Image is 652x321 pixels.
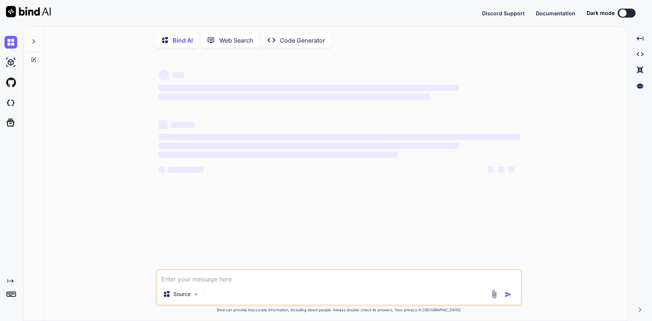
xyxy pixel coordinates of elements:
p: Code Generator [280,36,325,45]
span: ‌ [488,167,494,173]
span: ‌ [159,143,459,149]
span: ‌ [159,85,459,91]
span: ‌ [159,167,165,173]
img: chat [4,36,17,49]
span: Documentation [536,10,575,16]
span: ‌ [159,152,398,158]
span: ‌ [509,167,515,173]
span: ‌ [168,167,204,173]
p: Bind can provide inaccurate information, including about people. Always double-check its answers.... [156,307,522,313]
span: ‌ [159,94,430,100]
button: Documentation [536,9,575,17]
span: Discord Support [482,10,525,16]
img: attachment [490,290,498,299]
p: Bind AI [173,36,193,45]
p: Web Search [219,36,253,45]
img: githubLight [4,76,17,89]
span: ‌ [159,120,168,129]
button: Discord Support [482,9,525,17]
span: ‌ [172,72,184,78]
img: ai-studio [4,56,17,69]
span: ‌ [498,167,504,173]
span: ‌ [159,134,520,140]
img: Pick Models [193,291,199,297]
img: darkCloudIdeIcon [4,96,17,109]
span: ‌ [171,122,195,128]
img: icon [504,291,512,298]
img: Bind AI [6,6,51,17]
span: ‌ [159,70,169,80]
p: Source [173,290,191,298]
span: Dark mode [587,9,615,17]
